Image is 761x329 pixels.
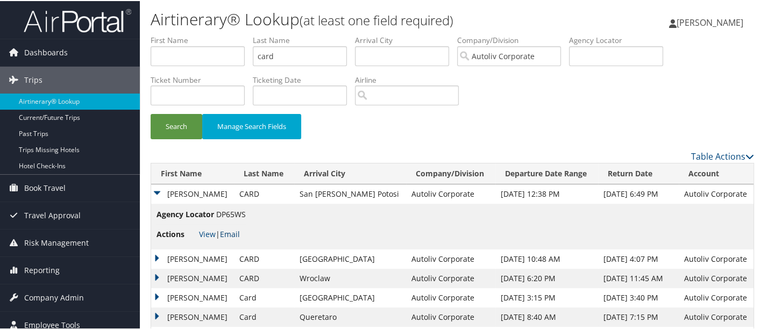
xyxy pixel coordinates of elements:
[24,283,84,310] span: Company Admin
[598,287,679,306] td: [DATE] 3:40 PM
[234,162,294,183] th: Last Name: activate to sort column ascending
[294,287,406,306] td: [GEOGRAPHIC_DATA]
[24,228,89,255] span: Risk Management
[151,183,234,203] td: [PERSON_NAME]
[294,306,406,326] td: Queretaro
[294,183,406,203] td: San [PERSON_NAME] Potosi
[151,306,234,326] td: [PERSON_NAME]
[679,162,753,183] th: Account: activate to sort column ascending
[157,227,197,239] span: Actions
[253,34,355,45] label: Last Name
[24,7,131,32] img: airportal-logo.png
[406,162,495,183] th: Company/Division
[598,306,679,326] td: [DATE] 7:15 PM
[294,268,406,287] td: Wroclaw
[598,162,679,183] th: Return Date: activate to sort column ascending
[495,183,598,203] td: [DATE] 12:38 PM
[24,66,42,92] span: Trips
[569,34,671,45] label: Agency Locator
[300,10,453,28] small: (at least one field required)
[495,248,598,268] td: [DATE] 10:48 AM
[24,38,68,65] span: Dashboards
[679,306,753,326] td: Autoliv Corporate
[495,268,598,287] td: [DATE] 6:20 PM
[234,248,294,268] td: CARD
[679,183,753,203] td: Autoliv Corporate
[406,268,495,287] td: Autoliv Corporate
[457,34,569,45] label: Company/Division
[677,16,743,27] span: [PERSON_NAME]
[151,74,253,84] label: Ticket Number
[199,228,240,238] span: |
[355,34,457,45] label: Arrival City
[24,201,81,228] span: Travel Approval
[24,174,66,201] span: Book Travel
[151,268,234,287] td: [PERSON_NAME]
[495,306,598,326] td: [DATE] 8:40 AM
[151,287,234,306] td: [PERSON_NAME]
[202,113,301,138] button: Manage Search Fields
[151,113,202,138] button: Search
[294,248,406,268] td: [GEOGRAPHIC_DATA]
[253,74,355,84] label: Ticketing Date
[406,287,495,306] td: Autoliv Corporate
[234,268,294,287] td: CARD
[406,248,495,268] td: Autoliv Corporate
[495,162,598,183] th: Departure Date Range: activate to sort column ascending
[669,5,754,38] a: [PERSON_NAME]
[220,228,240,238] a: Email
[598,183,679,203] td: [DATE] 6:49 PM
[598,248,679,268] td: [DATE] 4:07 PM
[355,74,467,84] label: Airline
[598,268,679,287] td: [DATE] 11:45 AM
[24,256,60,283] span: Reporting
[679,268,753,287] td: Autoliv Corporate
[151,248,234,268] td: [PERSON_NAME]
[406,183,495,203] td: Autoliv Corporate
[234,183,294,203] td: CARD
[234,306,294,326] td: Card
[406,306,495,326] td: Autoliv Corporate
[234,287,294,306] td: Card
[151,7,553,30] h1: Airtinerary® Lookup
[679,287,753,306] td: Autoliv Corporate
[679,248,753,268] td: Autoliv Corporate
[151,162,234,183] th: First Name: activate to sort column ascending
[691,149,754,161] a: Table Actions
[199,228,216,238] a: View
[294,162,406,183] th: Arrival City: activate to sort column ascending
[151,34,253,45] label: First Name
[157,208,214,219] span: Agency Locator
[216,208,246,218] span: DP65WS
[495,287,598,306] td: [DATE] 3:15 PM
